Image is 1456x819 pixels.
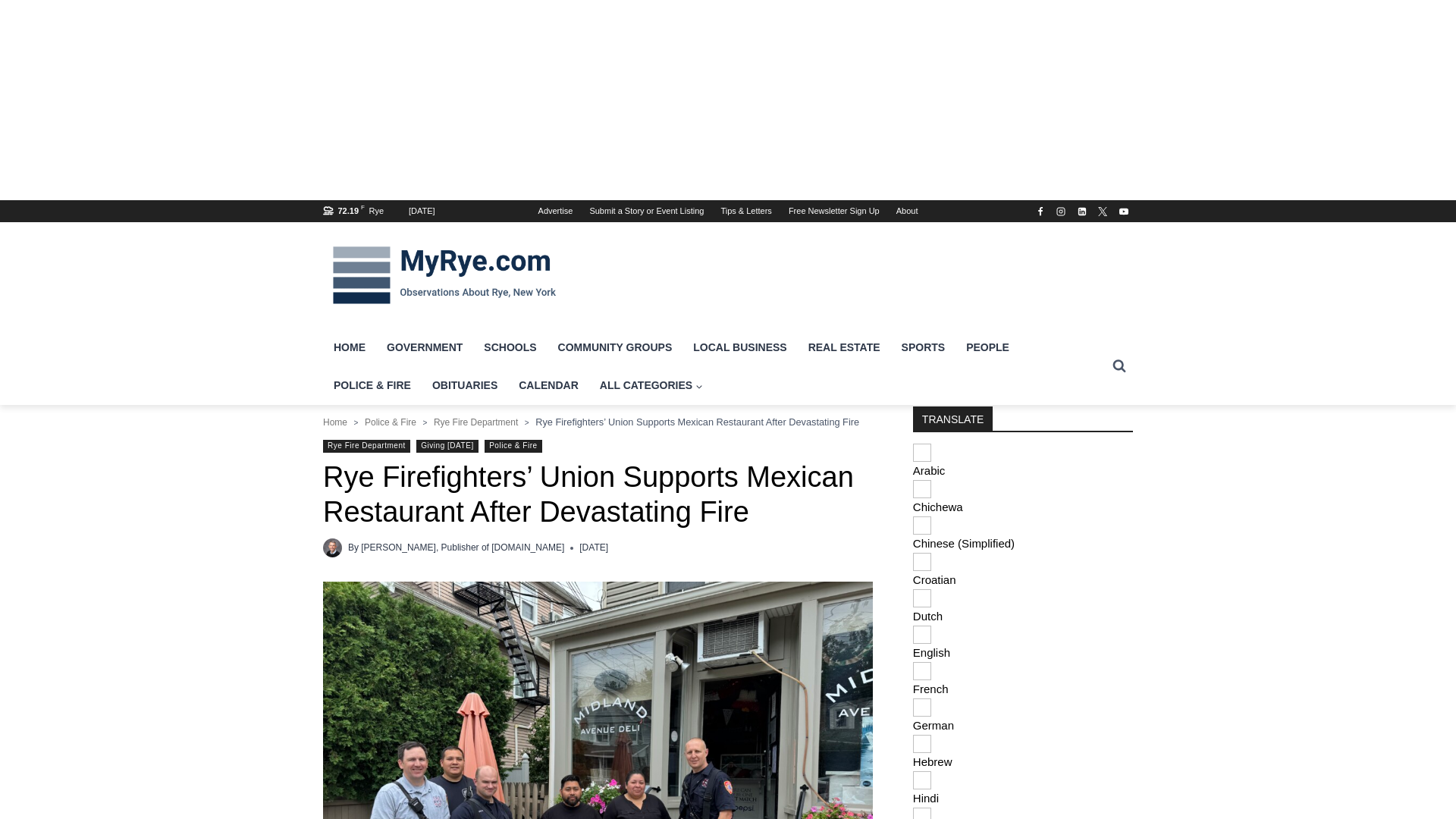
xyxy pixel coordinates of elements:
a: Free Newsletter Sign Up [780,200,888,222]
a: Local Business [682,328,797,366]
a: Submit a Story or Event Listing [581,200,712,222]
img: hr [913,553,931,571]
img: ar [913,444,931,462]
div: [DATE] [409,205,435,218]
strong: TRANSLATE [913,406,993,431]
a: Arabic [913,444,1133,477]
a: About [888,200,927,222]
a: Obituaries [422,366,508,404]
a: Rye Fire Department [434,417,518,428]
a: Police & Fire [365,417,416,428]
a: Calendar [508,366,589,404]
span: 72.19 [338,206,359,215]
a: Rye Fire Department [323,440,410,453]
nav: Breadcrumbs [323,415,873,430]
a: Police & Fire [323,366,422,404]
a: Schools [473,328,547,366]
img: ny [913,480,931,498]
a: Giving [DATE] [416,440,478,453]
img: nl [913,589,931,607]
a: Community Groups [548,328,683,366]
nav: Secondary Navigation [530,200,927,222]
time: [DATE] [579,541,608,555]
a: Chinese (Simplified) [913,516,1133,550]
a: Author image [323,538,342,557]
a: Government [376,328,473,366]
a: Tips & Letters [712,200,780,222]
a: Chichewa [913,480,1133,513]
a: X [1094,202,1112,221]
span: Rye Firefighters’ Union Supports Mexican Restaurant After Devastating Fire [535,416,859,428]
a: Police & Fire [485,440,542,453]
a: People [955,328,1020,366]
h1: Rye Firefighters’ Union Supports Mexican Restaurant After Devastating Fire [323,460,873,529]
a: Facebook [1031,202,1050,221]
a: French [913,662,1133,695]
a: Home [323,328,376,366]
a: Real Estate [798,328,891,366]
img: en [913,626,931,644]
a: Hindi [913,771,1133,805]
a: Advertise [530,200,582,222]
span: > [423,419,428,427]
a: Sports [891,328,956,366]
img: MyRye.com [323,236,566,315]
img: zh-CN [913,516,931,535]
a: All Categories [589,366,714,404]
a: Linkedin [1073,202,1091,221]
span: > [354,419,359,427]
span: F [361,204,365,211]
a: Hebrew [913,735,1133,768]
nav: Primary Navigation [323,328,1106,405]
a: English [913,626,1133,659]
img: iw [913,735,931,753]
img: hi [913,771,931,789]
a: YouTube [1115,202,1133,221]
a: Croatian [913,553,1133,586]
span: > [525,419,529,427]
div: Rye [369,205,384,218]
span: All Categories [600,377,703,394]
img: fr [913,662,931,680]
a: Dutch [913,589,1133,623]
a: Instagram [1052,202,1070,221]
a: Home [323,417,347,428]
a: German [913,698,1133,732]
button: View Search Form [1106,353,1133,380]
span: By [348,541,359,555]
img: de [913,698,931,717]
a: [PERSON_NAME], Publisher of [DOMAIN_NAME] [361,542,564,553]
